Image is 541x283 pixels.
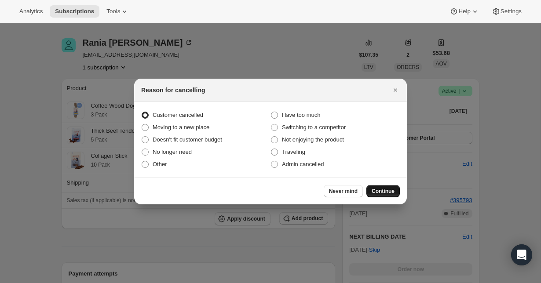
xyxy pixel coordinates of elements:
[366,185,400,197] button: Continue
[153,149,192,155] span: No longer need
[372,188,395,195] span: Continue
[141,86,205,94] h2: Reason for cancelling
[324,185,363,197] button: Never mind
[14,5,48,18] button: Analytics
[282,161,324,167] span: Admin cancelled
[282,136,344,143] span: Not enjoying the product
[101,5,134,18] button: Tools
[458,8,470,15] span: Help
[389,84,402,96] button: Close
[50,5,99,18] button: Subscriptions
[282,112,320,118] span: Have too much
[153,161,167,167] span: Other
[486,5,527,18] button: Settings
[329,188,358,195] span: Never mind
[153,124,209,131] span: Moving to a new place
[106,8,120,15] span: Tools
[444,5,484,18] button: Help
[501,8,522,15] span: Settings
[55,8,94,15] span: Subscriptions
[153,112,203,118] span: Customer cancelled
[153,136,222,143] span: Doesn't fit customer budget
[282,124,346,131] span: Switching to a competitor
[511,244,532,265] div: Open Intercom Messenger
[19,8,43,15] span: Analytics
[282,149,305,155] span: Traveling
